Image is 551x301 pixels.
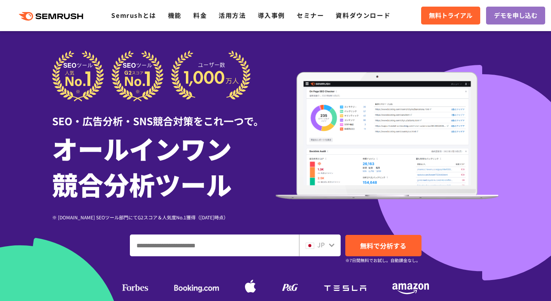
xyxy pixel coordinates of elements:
small: ※7日間無料でお試し。自動課金なし。 [345,257,420,264]
span: 無料トライアル [429,10,472,21]
a: 活用方法 [219,10,246,20]
a: 料金 [193,10,207,20]
a: 機能 [168,10,182,20]
span: 無料で分析する [360,241,406,250]
input: ドメイン、キーワードまたはURLを入力してください [130,235,299,256]
a: 無料で分析する [345,235,422,256]
a: Semrushとは [111,10,156,20]
span: JP [317,240,325,249]
div: SEO・広告分析・SNS競合対策をこれ一つで。 [52,101,276,128]
a: 資料ダウンロード [336,10,390,20]
a: セミナー [297,10,324,20]
h1: オールインワン 競合分析ツール [52,130,276,202]
a: 導入事例 [258,10,285,20]
div: ※ [DOMAIN_NAME] SEOツール部門にてG2スコア＆人気度No.1獲得（[DATE]時点） [52,213,276,221]
a: 無料トライアル [421,7,480,24]
a: デモを申し込む [486,7,545,24]
span: デモを申し込む [494,10,537,21]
